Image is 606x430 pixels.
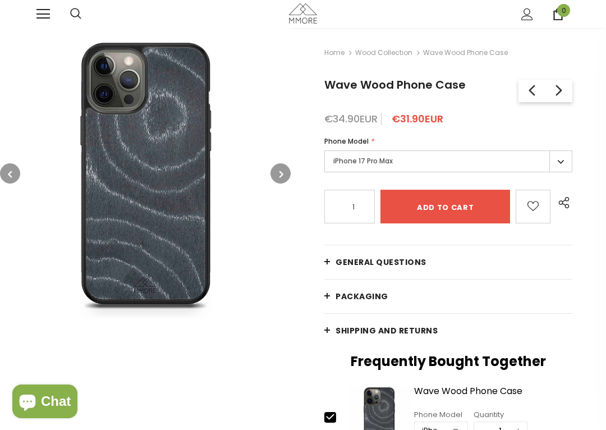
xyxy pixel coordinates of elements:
span: PACKAGING [336,291,388,302]
span: €34.90EUR [324,112,378,126]
span: Shipping and returns [336,325,438,336]
a: General Questions [324,245,572,279]
a: PACKAGING [324,280,572,313]
span: Wave Wood Phone Case [324,77,466,93]
a: Home [324,46,345,60]
label: iPhone 17 Pro Max [324,150,572,172]
img: MMORE Cases [289,3,317,23]
span: Wave Wood Phone Case [423,46,508,60]
span: €31.90EUR [392,112,443,126]
a: Wood Collection [355,48,412,57]
a: Shipping and returns [324,314,572,347]
span: 0 [557,4,570,17]
inbox-online-store-chat: Shopify online store chat [9,385,81,421]
span: Phone Model [324,136,369,146]
span: General Questions [336,257,426,268]
a: 0 [552,8,564,20]
input: Add to cart [380,190,510,223]
h2: Frequently Bought Together [324,353,572,370]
